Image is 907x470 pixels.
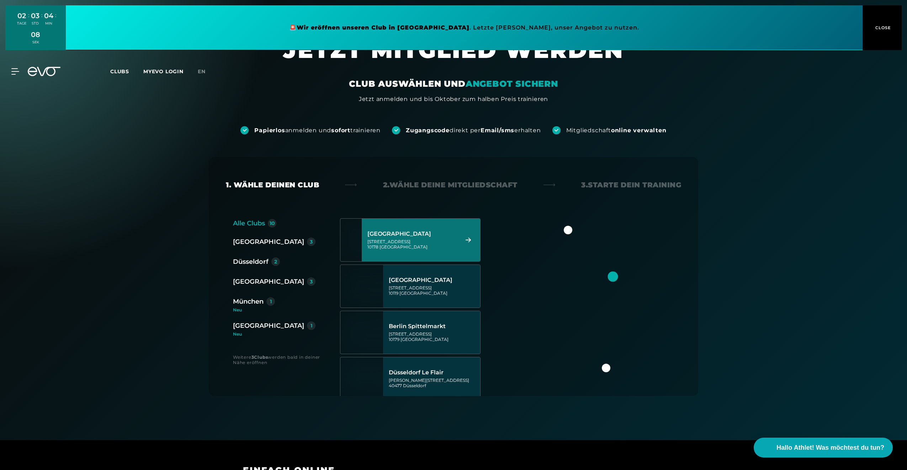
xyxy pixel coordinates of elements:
div: 3 [310,239,313,244]
div: STD [31,21,39,26]
div: Weitere werden bald in deiner Nähe eröffnen [233,354,326,365]
div: SEK [31,40,40,45]
div: München [233,297,264,306]
div: 1. Wähle deinen Club [226,180,319,190]
div: [GEOGRAPHIC_DATA] [233,237,304,247]
div: 2. Wähle deine Mitgliedschaft [383,180,518,190]
div: 1 [311,323,312,328]
a: Clubs [110,68,143,75]
div: [GEOGRAPHIC_DATA] [367,230,457,237]
strong: online verwalten [611,127,667,134]
div: [GEOGRAPHIC_DATA] [233,277,304,287]
div: anmelden und trainieren [254,127,381,134]
div: 04 [44,11,53,21]
div: [PERSON_NAME][STREET_ADDRESS] 40477 Düsseldorf [389,378,478,388]
div: 02 [17,11,26,21]
div: Neu [233,308,321,312]
span: CLOSE [874,25,891,31]
div: [STREET_ADDRESS] 10178 [GEOGRAPHIC_DATA] [367,239,457,250]
div: Neu [233,332,315,336]
strong: 3 [251,354,254,360]
div: [GEOGRAPHIC_DATA] [233,321,304,331]
div: 3. Starte dein Training [581,180,681,190]
div: TAGE [17,21,26,26]
div: direkt per erhalten [406,127,541,134]
div: Berlin Spittelmarkt [389,323,478,330]
div: 3 [310,279,313,284]
div: [STREET_ADDRESS] 10119 [GEOGRAPHIC_DATA] [389,285,478,296]
div: 08 [31,30,40,40]
div: Jetzt anmelden und bis Oktober zum halben Preis trainieren [359,95,548,103]
div: Mitgliedschaft [566,127,667,134]
strong: Zugangscode [406,127,450,134]
div: [STREET_ADDRESS] 10179 [GEOGRAPHIC_DATA] [389,331,478,342]
div: 2 [274,259,277,264]
div: : [28,11,29,30]
div: Düsseldorf Le Flair [389,369,478,376]
div: [GEOGRAPHIC_DATA] [389,277,478,284]
strong: Clubs [254,354,268,360]
div: MIN [44,21,53,26]
strong: sofort [331,127,350,134]
div: : [41,11,42,30]
div: 10 [270,221,275,226]
strong: Email/sms [481,127,514,134]
span: Hallo Athlet! Was möchtest du tun? [776,443,884,453]
div: : [55,11,56,30]
strong: Papierlos [254,127,285,134]
div: 03 [31,11,39,21]
button: CLOSE [863,5,902,50]
button: Hallo Athlet! Was möchtest du tun? [754,438,893,458]
a: MYEVO LOGIN [143,68,184,75]
a: en [198,68,214,76]
div: Alle Clubs [233,218,265,228]
span: Clubs [110,68,129,75]
span: en [198,68,206,75]
div: 1 [270,299,272,304]
div: Düsseldorf [233,257,269,267]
